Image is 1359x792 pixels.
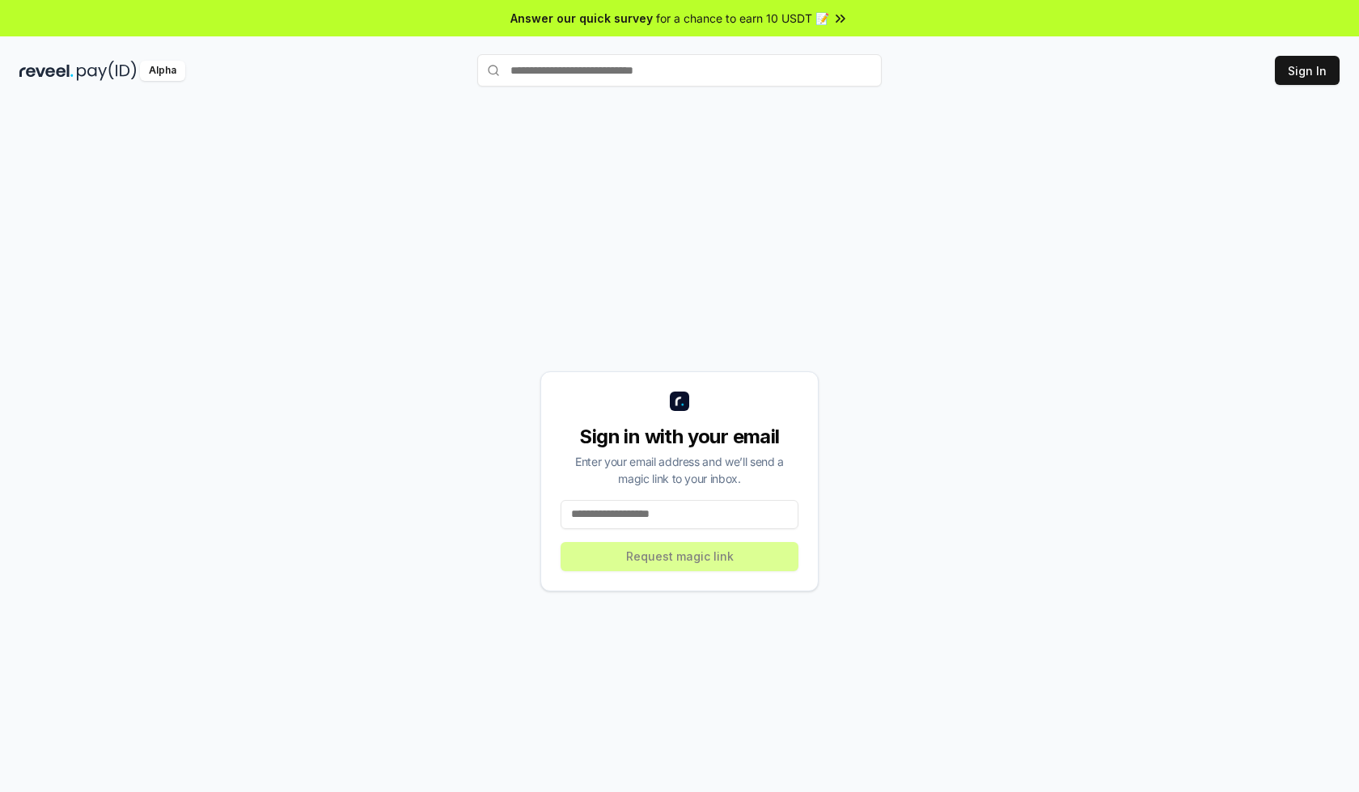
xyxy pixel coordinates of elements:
[656,10,829,27] span: for a chance to earn 10 USDT 📝
[77,61,137,81] img: pay_id
[19,61,74,81] img: reveel_dark
[561,424,798,450] div: Sign in with your email
[510,10,653,27] span: Answer our quick survey
[140,61,185,81] div: Alpha
[670,392,689,411] img: logo_small
[561,453,798,487] div: Enter your email address and we’ll send a magic link to your inbox.
[1275,56,1340,85] button: Sign In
